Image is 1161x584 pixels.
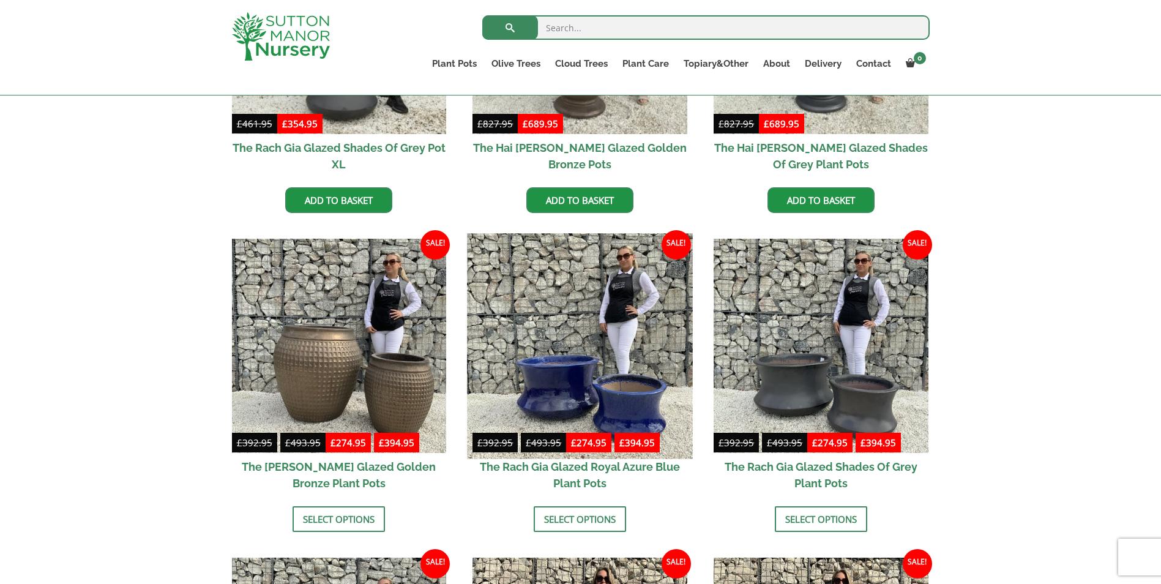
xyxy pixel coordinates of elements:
[812,436,848,449] bdi: 274.95
[232,134,447,178] h2: The Rach Gia Glazed Shades Of Grey Pot XL
[523,118,528,130] span: £
[237,118,242,130] span: £
[714,453,928,497] h2: The Rach Gia Glazed Shades Of Grey Plant Pots
[797,55,849,72] a: Delivery
[767,436,802,449] bdi: 493.95
[676,55,756,72] a: Topiary&Other
[526,187,633,213] a: Add to basket: “The Hai Duong Glazed Golden Bronze Pots”
[898,55,930,72] a: 0
[767,187,875,213] a: Add to basket: “The Hai Duong Glazed Shades Of Grey Plant Pots”
[662,549,691,578] span: Sale!
[860,436,866,449] span: £
[482,15,930,40] input: Search...
[420,549,450,578] span: Sale!
[232,435,326,453] del: -
[756,55,797,72] a: About
[484,55,548,72] a: Olive Trees
[293,506,385,532] a: Select options for “The Phu Yen Glazed Golden Bronze Plant Pots”
[468,233,693,459] img: The Rach Gia Glazed Royal Azure Blue Plant Pots
[237,436,272,449] bdi: 392.95
[807,435,901,453] ins: -
[764,118,769,130] span: £
[523,118,558,130] bdi: 689.95
[526,436,531,449] span: £
[285,187,392,213] a: Add to basket: “The Rach Gia Glazed Shades Of Grey Pot XL”
[719,436,754,449] bdi: 392.95
[860,436,896,449] bdi: 394.95
[379,436,384,449] span: £
[619,436,625,449] span: £
[714,239,928,498] a: Sale! £392.95-£493.95 £274.95-£394.95 The Rach Gia Glazed Shades Of Grey Plant Pots
[767,436,772,449] span: £
[477,436,483,449] span: £
[571,436,607,449] bdi: 274.95
[566,435,660,453] ins: -
[232,453,447,497] h2: The [PERSON_NAME] Glazed Golden Bronze Plant Pots
[719,118,754,130] bdi: 827.95
[571,436,577,449] span: £
[237,436,242,449] span: £
[619,436,655,449] bdi: 394.95
[420,230,450,260] span: Sale!
[477,118,513,130] bdi: 827.95
[425,55,484,72] a: Plant Pots
[534,506,626,532] a: Select options for “The Rach Gia Glazed Royal Azure Blue Plant Pots”
[472,453,687,497] h2: The Rach Gia Glazed Royal Azure Blue Plant Pots
[903,230,932,260] span: Sale!
[775,506,867,532] a: Select options for “The Rach Gia Glazed Shades Of Grey Plant Pots”
[472,134,687,178] h2: The Hai [PERSON_NAME] Glazed Golden Bronze Pots
[282,118,288,130] span: £
[849,55,898,72] a: Contact
[472,435,566,453] del: -
[714,134,928,178] h2: The Hai [PERSON_NAME] Glazed Shades Of Grey Plant Pots
[719,436,724,449] span: £
[326,435,419,453] ins: -
[330,436,366,449] bdi: 274.95
[526,436,561,449] bdi: 493.95
[477,436,513,449] bdi: 392.95
[714,435,807,453] del: -
[379,436,414,449] bdi: 394.95
[237,118,272,130] bdi: 461.95
[662,230,691,260] span: Sale!
[285,436,321,449] bdi: 493.95
[812,436,818,449] span: £
[232,12,330,61] img: logo
[764,118,799,130] bdi: 689.95
[914,52,926,64] span: 0
[232,239,447,454] img: The Phu Yen Glazed Golden Bronze Plant Pots
[548,55,615,72] a: Cloud Trees
[282,118,318,130] bdi: 354.95
[615,55,676,72] a: Plant Care
[719,118,724,130] span: £
[477,118,483,130] span: £
[232,239,447,498] a: Sale! £392.95-£493.95 £274.95-£394.95 The [PERSON_NAME] Glazed Golden Bronze Plant Pots
[714,239,928,454] img: The Rach Gia Glazed Shades Of Grey Plant Pots
[285,436,291,449] span: £
[330,436,336,449] span: £
[472,239,687,498] a: Sale! £392.95-£493.95 £274.95-£394.95 The Rach Gia Glazed Royal Azure Blue Plant Pots
[903,549,932,578] span: Sale!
